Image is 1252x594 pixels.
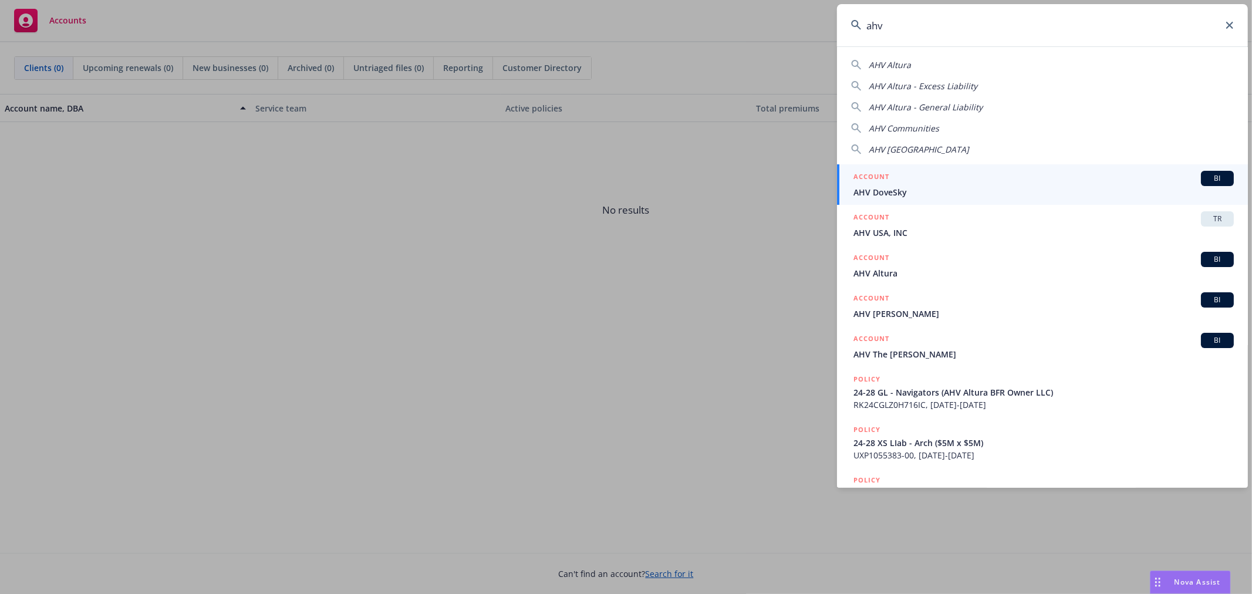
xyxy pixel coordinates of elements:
[853,186,1234,198] span: AHV DoveSky
[837,245,1248,286] a: ACCOUNTBIAHV Altura
[853,474,880,486] h5: POLICY
[853,171,889,185] h5: ACCOUNT
[869,123,939,134] span: AHV Communities
[869,59,911,70] span: AHV Altura
[853,252,889,266] h5: ACCOUNT
[1206,173,1229,184] span: BI
[853,211,889,225] h5: ACCOUNT
[853,424,880,436] h5: POLICY
[853,487,1234,500] span: Cyber
[853,308,1234,320] span: AHV [PERSON_NAME]
[853,292,889,306] h5: ACCOUNT
[837,4,1248,46] input: Search...
[837,367,1248,417] a: POLICY24-28 GL - Navigators (AHV Altura BFR Owner LLC)RK24CGLZ0H716IC, [DATE]-[DATE]
[1206,214,1229,224] span: TR
[853,373,880,385] h5: POLICY
[1206,254,1229,265] span: BI
[853,437,1234,449] span: 24-28 XS LIab - Arch ($5M x $5M)
[853,399,1234,411] span: RK24CGLZ0H716IC, [DATE]-[DATE]
[837,286,1248,326] a: ACCOUNTBIAHV [PERSON_NAME]
[837,164,1248,205] a: ACCOUNTBIAHV DoveSky
[853,449,1234,461] span: UXP1055383-00, [DATE]-[DATE]
[853,348,1234,360] span: AHV The [PERSON_NAME]
[853,333,889,347] h5: ACCOUNT
[869,80,977,92] span: AHV Altura - Excess Liability
[837,205,1248,245] a: ACCOUNTTRAHV USA, INC
[1150,571,1231,594] button: Nova Assist
[837,326,1248,367] a: ACCOUNTBIAHV The [PERSON_NAME]
[1175,577,1221,587] span: Nova Assist
[1150,571,1165,593] div: Drag to move
[837,417,1248,468] a: POLICY24-28 XS LIab - Arch ($5M x $5M)UXP1055383-00, [DATE]-[DATE]
[853,227,1234,239] span: AHV USA, INC
[869,102,983,113] span: AHV Altura - General Liability
[853,386,1234,399] span: 24-28 GL - Navigators (AHV Altura BFR Owner LLC)
[853,267,1234,279] span: AHV Altura
[1206,335,1229,346] span: BI
[837,468,1248,518] a: POLICYCyber
[1206,295,1229,305] span: BI
[869,144,969,155] span: AHV [GEOGRAPHIC_DATA]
